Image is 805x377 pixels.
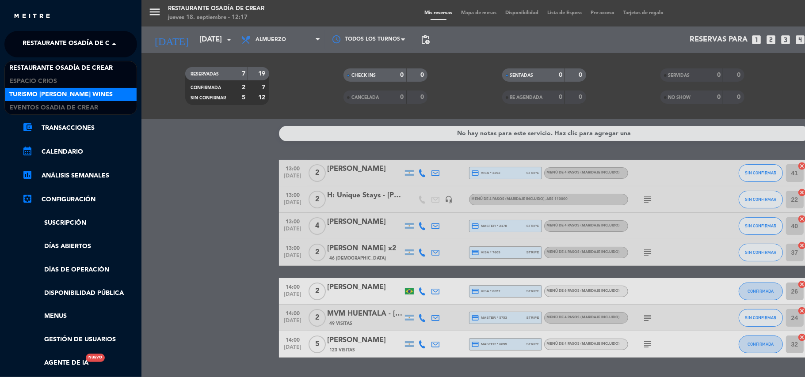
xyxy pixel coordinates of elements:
span: Restaurante Osadía de Crear [23,35,126,53]
span: Restaurante Osadía de Crear [9,63,113,73]
i: calendar_month [22,146,33,156]
a: Menus [22,311,137,321]
span: Turismo [PERSON_NAME] Wines [9,90,113,100]
span: Eventos Osadia de Crear [9,103,98,113]
a: Agente de IANuevo [22,358,88,368]
a: assessmentANÁLISIS SEMANALES [22,170,137,181]
a: account_balance_walletTransacciones [22,123,137,133]
img: MEITRE [13,13,51,20]
i: assessment [22,170,33,180]
a: Disponibilidad pública [22,288,137,298]
span: Espacio Crios [9,76,57,87]
a: Días de Operación [22,265,137,275]
i: account_balance_wallet [22,122,33,132]
a: Gestión de usuarios [22,335,137,345]
a: Días abiertos [22,241,137,252]
a: Suscripción [22,218,137,228]
i: settings_applications [22,193,33,204]
a: Configuración [22,194,137,205]
a: calendar_monthCalendario [22,147,137,157]
div: Nuevo [86,354,105,362]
